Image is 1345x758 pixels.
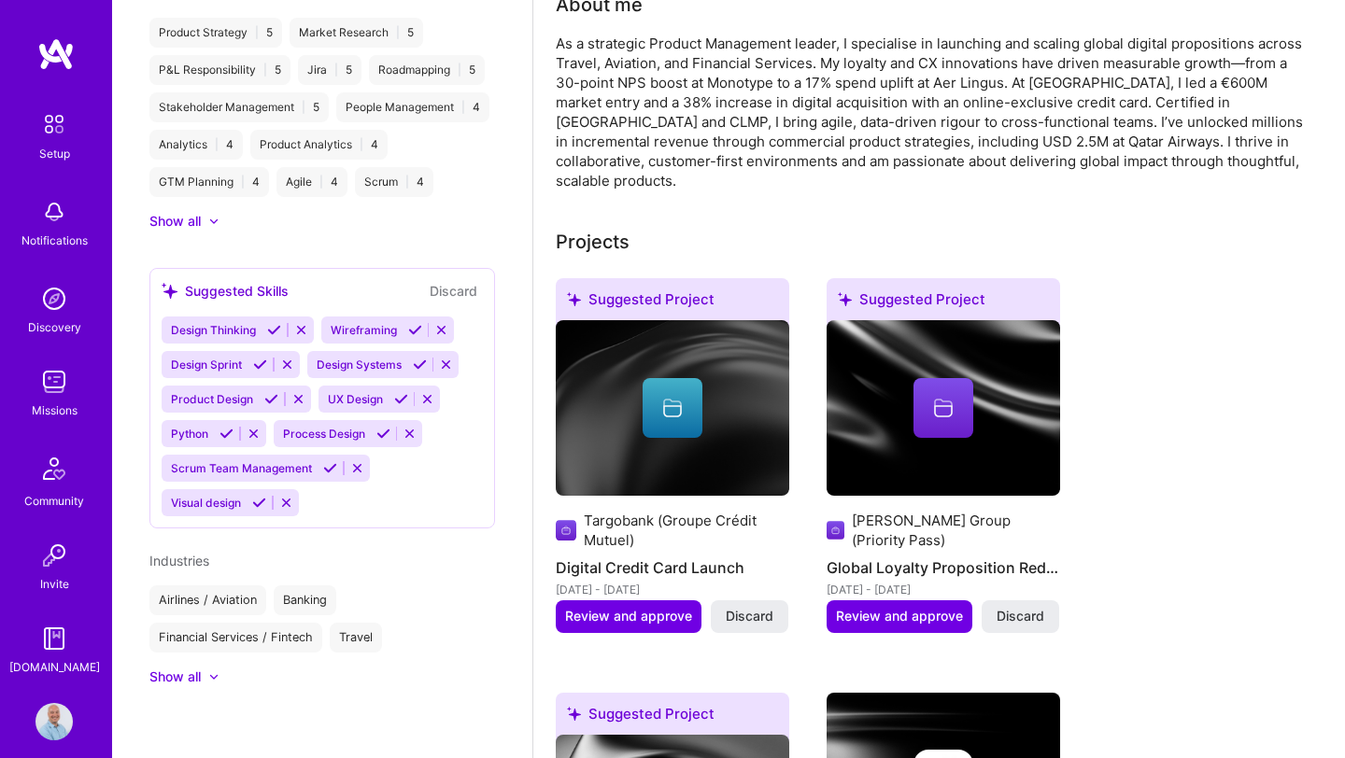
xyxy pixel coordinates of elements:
span: Discard [997,607,1044,625]
i: Accept [252,496,266,510]
button: Discard [982,600,1059,632]
i: Reject [350,461,364,475]
div: Analytics 4 [149,130,243,160]
div: Airlines / Aviation [149,585,266,615]
i: Accept [219,427,234,441]
i: Reject [439,358,453,372]
img: Company logo [827,519,844,541]
div: Suggested Project [556,278,789,328]
img: Community [32,446,77,491]
span: | [241,175,245,189]
span: | [215,137,219,152]
div: Missions [32,400,78,420]
div: Suggested Skills [162,281,289,301]
span: Product Design [171,392,253,406]
div: Invite [40,574,69,594]
img: logo [37,37,75,71]
button: Review and approve [556,600,701,632]
span: | [319,175,323,189]
i: Reject [420,392,434,406]
div: Suggested Project [827,278,1060,328]
div: [DATE] - [DATE] [556,580,789,599]
img: cover [827,320,1060,496]
span: Design Systems [317,358,402,372]
img: discovery [35,280,73,317]
i: icon SuggestedTeams [162,283,177,299]
div: Roadmapping 5 [369,55,485,85]
span: UX Design [328,392,383,406]
button: Discard [424,280,483,302]
img: guide book [35,620,73,657]
i: Accept [413,358,427,372]
i: Accept [394,392,408,406]
i: Accept [376,427,390,441]
i: Accept [264,392,278,406]
h4: Digital Credit Card Launch [556,555,789,580]
div: [DATE] - [DATE] [827,580,1060,599]
div: [DOMAIN_NAME] [9,657,100,677]
div: Show all [149,667,201,686]
span: Review and approve [565,607,692,625]
div: P&L Responsibility 5 [149,55,290,85]
span: | [263,63,267,77]
div: People Management 4 [336,92,489,122]
span: Industries [149,553,209,568]
img: Invite [35,537,73,574]
div: Product Strategy 5 [149,18,282,48]
i: icon SuggestedTeams [567,707,581,721]
span: Process Design [283,427,365,441]
div: As a strategic Product Management leader, I specialise in launching and scaling global digital pr... [556,34,1303,190]
i: Reject [294,323,308,337]
i: Reject [279,496,293,510]
i: icon SuggestedTeams [838,292,852,306]
div: Targobank (Groupe Crédit Mutuel) [584,511,789,550]
div: Market Research 5 [290,18,423,48]
div: Community [24,491,84,511]
div: Setup [39,144,70,163]
span: | [458,63,461,77]
div: Travel [330,623,382,653]
div: GTM Planning 4 [149,167,269,197]
span: | [405,175,409,189]
div: Agile 4 [276,167,347,197]
span: Review and approve [836,607,963,625]
i: Accept [408,323,422,337]
div: Financial Services / Fintech [149,623,322,653]
i: Reject [291,392,305,406]
img: User Avatar [35,703,73,740]
img: Company logo [556,519,576,541]
img: setup [35,105,74,144]
img: teamwork [35,363,73,400]
span: Visual design [171,496,241,510]
div: Banking [274,585,336,615]
i: Reject [403,427,417,441]
div: Show all [149,212,201,231]
span: Scrum Team Management [171,461,312,475]
a: User Avatar [31,703,78,740]
span: Python [171,427,208,441]
i: Accept [253,358,267,372]
div: Suggested Project [556,693,789,742]
img: cover [556,320,789,496]
div: Discovery [28,317,81,337]
button: Review and approve [827,600,972,632]
div: Projects [556,228,630,256]
i: Reject [280,358,294,372]
span: | [461,100,465,115]
div: Product Analytics 4 [250,130,388,160]
i: icon SuggestedTeams [567,292,581,306]
div: Notifications [21,231,88,250]
span: Design Thinking [171,323,256,337]
span: Design Sprint [171,358,242,372]
i: Accept [267,323,281,337]
span: Discard [726,607,773,625]
i: Reject [434,323,448,337]
h4: Global Loyalty Proposition Redesign [827,555,1060,580]
img: bell [35,193,73,231]
span: | [302,100,305,115]
div: [PERSON_NAME] Group (Priority Pass) [852,511,1060,550]
span: | [360,137,363,152]
div: Stakeholder Management 5 [149,92,329,122]
button: Discard [711,600,788,632]
i: Reject [247,427,261,441]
